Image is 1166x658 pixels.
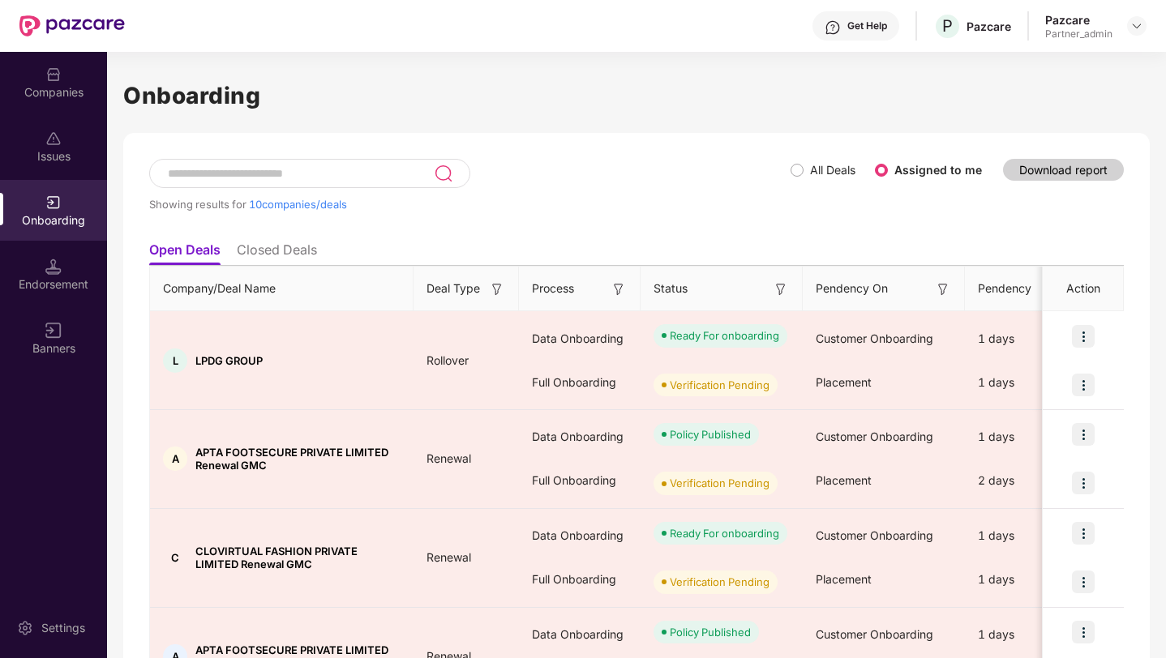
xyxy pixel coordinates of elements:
img: icon [1072,472,1095,494]
div: Verification Pending [670,377,769,393]
span: Deal Type [427,280,480,297]
div: 1 days [965,558,1087,601]
div: Full Onboarding [519,459,641,502]
img: svg+xml;base64,PHN2ZyB3aWR0aD0iMjQiIGhlaWdodD0iMjUiIHZpZXdCb3g9IjAgMCAyNCAyNSIgZmlsbD0ibm9uZSIgeG... [434,164,452,183]
img: svg+xml;base64,PHN2ZyBpZD0iSGVscC0zMngzMiIgeG1sbnM9Imh0dHA6Ly93d3cudzMub3JnLzIwMDAvc3ZnIiB3aWR0aD... [825,19,841,36]
div: L [163,348,187,373]
div: Verification Pending [670,574,769,590]
span: Customer Onboarding [816,429,933,443]
span: Status [654,280,688,297]
span: CLOVIRTUAL FASHION PRIVATE LIMITED Renewal GMC [195,545,401,570]
span: Renewal [414,451,484,465]
div: Get Help [847,19,887,32]
div: C [163,545,187,570]
span: 10 companies/deals [249,198,347,211]
span: Placement [816,375,872,389]
li: Closed Deals [237,241,317,265]
div: Data Onboarding [519,514,641,558]
img: New Pazcare Logo [19,15,125,36]
span: P [942,16,953,36]
span: Renewal [414,550,484,564]
div: 2 days [965,459,1087,502]
button: Download report [1003,159,1124,181]
div: 1 days [965,613,1087,656]
div: Pazcare [1045,12,1112,28]
img: svg+xml;base64,PHN2ZyB3aWR0aD0iMTYiIGhlaWdodD0iMTYiIHZpZXdCb3g9IjAgMCAxNiAxNiIgZmlsbD0ibm9uZSIgeG... [45,323,62,339]
img: svg+xml;base64,PHN2ZyBpZD0iU2V0dGluZy0yMHgyMCIgeG1sbnM9Imh0dHA6Ly93d3cudzMub3JnLzIwMDAvc3ZnIiB3aW... [17,620,33,636]
div: Ready For onboarding [670,327,779,344]
div: Data Onboarding [519,613,641,656]
h1: Onboarding [123,78,1150,113]
div: Ready For onboarding [670,525,779,541]
span: Pendency On [816,280,888,297]
span: Rollover [414,353,482,367]
img: svg+xml;base64,PHN2ZyB3aWR0aD0iMTYiIGhlaWdodD0iMTYiIHZpZXdCb3g9IjAgMCAxNiAxNiIgZmlsbD0ibm9uZSIgeG... [611,281,627,297]
div: Policy Published [670,426,751,442]
div: Data Onboarding [519,317,641,361]
img: icon [1072,522,1095,545]
img: svg+xml;base64,PHN2ZyBpZD0iRHJvcGRvd24tMzJ4MzIiIHhtbG5zPSJodHRwOi8vd3d3LnczLm9yZy8yMDAwL3N2ZyIgd2... [1130,19,1143,32]
div: Showing results for [149,198,791,211]
span: Customer Onboarding [816,331,933,345]
div: Verification Pending [670,475,769,491]
span: Pendency [978,280,1061,297]
img: icon [1072,325,1095,348]
span: LPDG GROUP [195,354,263,367]
div: Partner_admin [1045,28,1112,41]
div: Pazcare [967,19,1011,34]
label: All Deals [810,163,855,177]
img: icon [1072,570,1095,593]
img: svg+xml;base64,PHN2ZyB3aWR0aD0iMTQuNSIgaGVpZ2h0PSIxNC41IiB2aWV3Qm94PSIwIDAgMTYgMTYiIGZpbGw9Im5vbm... [45,258,62,275]
div: Full Onboarding [519,361,641,404]
th: Action [1043,267,1124,311]
div: Full Onboarding [519,558,641,601]
div: 1 days [965,361,1087,404]
label: Assigned to me [894,163,982,177]
th: Company/Deal Name [150,267,414,311]
div: Policy Published [670,624,751,640]
span: Placement [816,572,872,586]
div: 1 days [965,317,1087,361]
div: 1 days [965,415,1087,459]
img: svg+xml;base64,PHN2ZyB3aWR0aD0iMTYiIGhlaWdodD0iMTYiIHZpZXdCb3g9IjAgMCAxNiAxNiIgZmlsbD0ibm9uZSIgeG... [773,281,789,297]
img: svg+xml;base64,PHN2ZyBpZD0iQ29tcGFuaWVzIiB4bWxucz0iaHR0cDovL3d3dy53My5vcmcvMjAwMC9zdmciIHdpZHRoPS... [45,66,62,83]
span: APTA FOOTSECURE PRIVATE LIMITED Renewal GMC [195,446,401,472]
img: svg+xml;base64,PHN2ZyB3aWR0aD0iMjAiIGhlaWdodD0iMjAiIHZpZXdCb3g9IjAgMCAyMCAyMCIgZmlsbD0ibm9uZSIgeG... [45,194,62,211]
li: Open Deals [149,241,221,265]
img: icon [1072,621,1095,643]
span: Customer Onboarding [816,627,933,641]
span: Placement [816,473,872,487]
div: A [163,446,187,471]
img: svg+xml;base64,PHN2ZyBpZD0iSXNzdWVzX2Rpc2FibGVkIiB4bWxucz0iaHR0cDovL3d3dy53My5vcmcvMjAwMC9zdmciIH... [45,130,62,147]
div: Data Onboarding [519,415,641,459]
th: Pendency [965,267,1087,311]
img: icon [1072,374,1095,396]
span: Process [532,280,574,297]
img: svg+xml;base64,PHN2ZyB3aWR0aD0iMTYiIGhlaWdodD0iMTYiIHZpZXdCb3g9IjAgMCAxNiAxNiIgZmlsbD0ibm9uZSIgeG... [489,281,505,297]
div: Settings [36,620,90,636]
img: svg+xml;base64,PHN2ZyB3aWR0aD0iMTYiIGhlaWdodD0iMTYiIHZpZXdCb3g9IjAgMCAxNiAxNiIgZmlsbD0ibm9uZSIgeG... [935,281,951,297]
div: 1 days [965,514,1087,558]
span: Customer Onboarding [816,528,933,542]
img: icon [1072,423,1095,446]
